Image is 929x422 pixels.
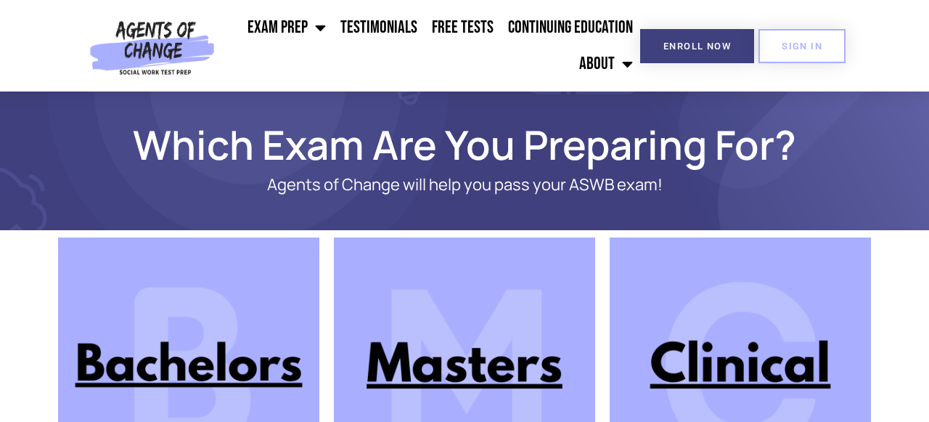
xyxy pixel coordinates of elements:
[782,41,822,51] span: SIGN IN
[425,9,501,46] a: Free Tests
[572,46,640,82] a: About
[663,41,731,51] span: Enroll Now
[640,29,754,63] a: Enroll Now
[109,176,820,194] p: Agents of Change will help you pass your ASWB exam!
[221,9,640,82] nav: Menu
[501,9,640,46] a: Continuing Education
[758,29,846,63] a: SIGN IN
[51,128,878,161] h1: Which Exam Are You Preparing For?
[333,9,425,46] a: Testimonials
[240,9,333,46] a: Exam Prep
